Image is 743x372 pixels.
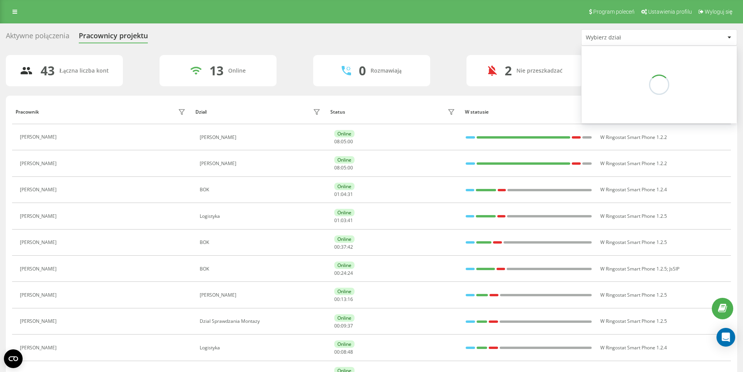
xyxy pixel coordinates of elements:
[600,239,667,246] span: W Ringostat Smart Phone 1.2.5
[341,244,346,250] span: 37
[200,135,323,140] div: [PERSON_NAME]
[600,160,667,167] span: W Ringostat Smart Phone 1.2.2
[348,138,353,145] span: 00
[20,345,59,351] div: [PERSON_NAME]
[334,349,353,355] div: : :
[4,349,23,368] button: Open CMP widget
[593,9,635,15] span: Program poleceń
[334,130,355,137] div: Online
[20,292,59,298] div: [PERSON_NAME]
[341,191,346,198] span: 04
[228,68,246,74] div: Online
[341,349,346,355] span: 08
[59,68,108,74] div: Łączna liczba kont
[334,183,355,190] div: Online
[341,270,346,276] span: 24
[195,109,206,115] div: Dział
[600,213,667,219] span: W Ringostat Smart Phone 1.2.5
[341,164,346,171] span: 05
[334,164,340,171] span: 08
[20,134,59,140] div: [PERSON_NAME]
[334,297,353,302] div: : :
[20,266,59,272] div: [PERSON_NAME]
[200,292,323,298] div: [PERSON_NAME]
[200,345,323,351] div: Logistyka
[341,138,346,145] span: 05
[348,349,353,355] span: 48
[334,262,355,269] div: Online
[600,318,667,324] span: W Ringostat Smart Phone 1.2.5
[586,34,679,41] div: Wybierz dział
[648,9,692,15] span: Ustawienia profilu
[334,156,355,164] div: Online
[348,270,353,276] span: 24
[200,240,323,245] div: BOK
[600,292,667,298] span: W Ringostat Smart Phone 1.2.5
[334,244,353,250] div: : :
[334,209,355,216] div: Online
[20,319,59,324] div: [PERSON_NAME]
[334,191,340,198] span: 01
[371,68,402,74] div: Rozmawiają
[348,296,353,303] span: 16
[505,63,512,78] div: 2
[334,288,355,295] div: Online
[334,314,355,322] div: Online
[209,63,223,78] div: 13
[200,161,323,166] div: [PERSON_NAME]
[79,32,148,44] div: Pracownicy projektu
[669,265,679,272] span: JsSIP
[705,9,732,15] span: Wyloguj się
[20,187,59,192] div: [PERSON_NAME]
[20,240,59,245] div: [PERSON_NAME]
[16,109,39,115] div: Pracownik
[334,349,340,355] span: 00
[20,214,59,219] div: [PERSON_NAME]
[348,322,353,329] span: 37
[341,322,346,329] span: 09
[348,217,353,224] span: 41
[716,328,735,347] div: Open Intercom Messenger
[334,138,340,145] span: 08
[600,344,667,351] span: W Ringostat Smart Phone 1.2.4
[348,244,353,250] span: 42
[600,265,667,272] span: W Ringostat Smart Phone 1.2.5
[200,214,323,219] div: Logistyka
[6,32,69,44] div: Aktywne połączenia
[600,186,667,193] span: W Ringostat Smart Phone 1.2.4
[200,319,323,324] div: Dzial Sprawdzania Montazy
[334,139,353,144] div: : :
[334,244,340,250] span: 00
[334,165,353,171] div: : :
[348,191,353,198] span: 31
[334,217,340,224] span: 01
[334,192,353,197] div: : :
[200,187,323,192] div: BOK
[41,63,55,78] div: 43
[334,270,340,276] span: 00
[334,271,353,276] div: : :
[20,161,59,166] div: [PERSON_NAME]
[465,109,592,115] div: W statusie
[330,109,345,115] div: Status
[334,218,353,223] div: : :
[348,164,353,171] span: 00
[334,322,340,329] span: 00
[516,68,562,74] div: Nie przeszkadzać
[341,217,346,224] span: 03
[334,340,355,348] div: Online
[600,134,667,141] span: W Ringostat Smart Phone 1.2.2
[334,323,353,329] div: : :
[200,266,323,272] div: BOK
[334,235,355,243] div: Online
[341,296,346,303] span: 13
[359,63,366,78] div: 0
[334,296,340,303] span: 00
